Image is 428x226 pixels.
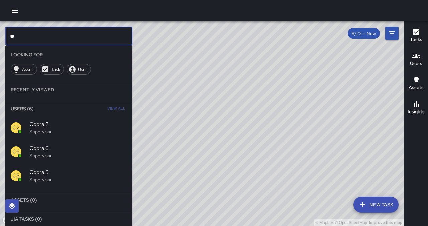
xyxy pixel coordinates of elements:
[29,176,127,183] p: Supervisor
[12,172,20,180] p: C5
[74,67,91,72] span: User
[107,103,125,114] span: View All
[29,128,127,135] p: Supervisor
[29,168,127,176] span: Cobra 5
[106,102,127,116] button: View All
[29,152,127,159] p: Supervisor
[410,36,422,43] h6: Tasks
[5,212,132,226] li: Jia Tasks (0)
[18,67,37,72] span: Asset
[5,83,132,96] li: Recently Viewed
[5,140,132,164] div: C6Cobra 6Supervisor
[12,148,20,156] p: C6
[353,197,399,213] button: New Task
[5,116,132,140] div: C2Cobra 2Supervisor
[404,24,428,48] button: Tasks
[404,96,428,120] button: Insights
[348,31,380,36] span: 8/22 — Now
[47,67,64,72] span: Task
[410,60,422,67] h6: Users
[408,108,425,116] h6: Insights
[404,48,428,72] button: Users
[29,120,127,128] span: Cobra 2
[5,193,132,207] li: Assets (0)
[5,48,132,61] li: Looking For
[29,144,127,152] span: Cobra 6
[385,27,399,40] button: Filters
[409,84,424,91] h6: Assets
[5,164,132,188] div: C5Cobra 5Supervisor
[404,72,428,96] button: Assets
[40,64,64,75] div: Task
[12,124,20,132] p: C2
[5,102,132,116] li: Users (6)
[11,64,37,75] div: Asset
[67,64,91,75] div: User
